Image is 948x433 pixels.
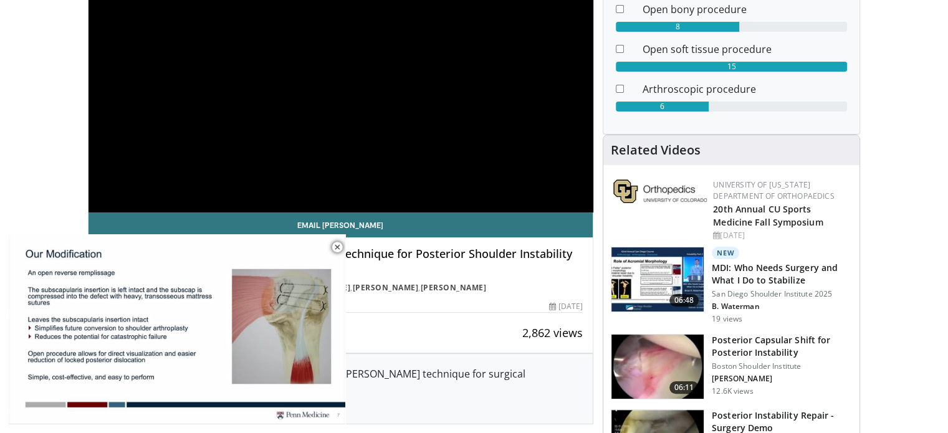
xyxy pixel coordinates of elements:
[611,247,852,324] a: 06:48 New MDI: Who Needs Surgery and What I Do to Stabilize San Diego Shoulder Institute 2025 B. ...
[611,143,701,158] h4: Related Videos
[611,247,704,312] img: 3a2f5bb8-c0c0-4fc6-913e-97078c280665.150x105_q85_crop-smart_upscale.jpg
[9,234,345,424] video-js: Video Player
[713,203,823,228] a: 20th Annual CU Sports Medicine Fall Symposium
[633,82,856,97] dd: Arthroscopic procedure
[712,247,739,259] p: New
[713,179,834,201] a: University of [US_STATE] Department of Orthopaedics
[616,22,739,32] div: 8
[712,334,852,359] h3: Posterior Capsular Shift for Posterior Instability
[633,42,856,57] dd: Open soft tissue procedure
[522,325,583,340] span: 2,862 views
[325,234,350,260] button: Close
[712,386,753,396] p: 12.6K views
[713,230,850,241] div: [DATE]
[712,361,852,371] p: Boston Shoulder Institute
[549,301,583,312] div: [DATE]
[712,302,852,312] p: B. Waterman
[712,314,742,324] p: 19 views
[712,289,852,299] p: San Diego Shoulder Institute 2025
[143,247,583,261] h4: Modification of the [PERSON_NAME] Technique for Posterior Shoulder Instability
[712,374,852,384] p: [PERSON_NAME]
[669,294,699,307] span: 06:48
[421,282,487,293] a: [PERSON_NAME]
[616,102,709,112] div: 6
[89,212,593,237] a: Email [PERSON_NAME]
[669,381,699,394] span: 06:11
[613,179,707,203] img: 355603a8-37da-49b6-856f-e00d7e9307d3.png.150x105_q85_autocrop_double_scale_upscale_version-0.2.png
[611,334,852,400] a: 06:11 Posterior Capsular Shift for Posterior Instability Boston Shoulder Institute [PERSON_NAME] ...
[353,282,419,293] a: [PERSON_NAME]
[633,2,856,17] dd: Open bony procedure
[616,62,847,72] div: 15
[712,262,852,287] h3: MDI: Who Needs Surgery and What I Do to Stabilize
[611,335,704,399] img: XzOTlMlQSGUnbGTX4xMDoxOjBrO-I4W8_1.150x105_q85_crop-smart_upscale.jpg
